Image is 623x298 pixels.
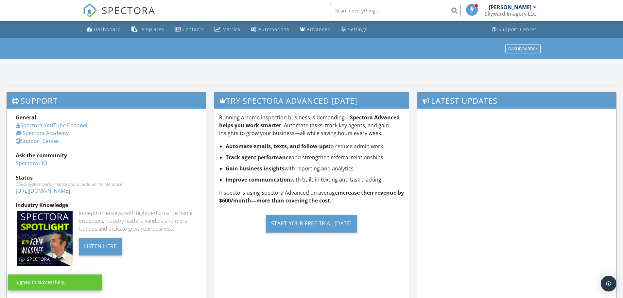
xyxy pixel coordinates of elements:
a: Listen Here [79,242,122,250]
span: SPECTORA [102,3,155,17]
div: Status [16,174,197,182]
div: [PERSON_NAME] [489,4,531,10]
div: Industry Knowledge [16,201,197,209]
strong: increase their revenue by $600/month—more than covering the cost [219,189,404,204]
a: Dashboard [84,24,124,36]
a: SPECTORA [83,9,155,23]
a: Support Center [16,137,59,145]
li: to reduce admin work. [226,142,404,150]
a: Start Your Free Trial [DATE] [219,210,404,237]
div: Open Intercom Messenger [601,276,616,291]
div: Automations [258,26,289,32]
p: Inspectors using Spectora Advanced on average . [219,189,404,204]
img: The Best Home Inspection Software - Spectora [83,3,97,18]
h3: Support [7,93,206,109]
a: Metrics [212,24,243,36]
div: Dashboards [508,46,538,51]
a: Spectora Academy [16,130,69,137]
a: Contacts [172,24,207,36]
li: with built-in texting and task tracking. [226,176,404,184]
div: Support Center [498,26,537,32]
button: Dashboards [505,44,541,53]
a: Automations (Basic) [248,24,292,36]
div: Start Your Free Trial [DATE] [266,215,357,233]
a: Settings [339,24,370,36]
a: Templates [129,24,167,36]
div: Signed in successfully. [16,279,65,286]
div: Contacts [182,26,204,32]
a: Spectora YouTube Channel [16,122,87,129]
div: Check system performance and scheduled maintenance. [16,182,197,187]
strong: Automate emails, texts, and follow-ups [226,143,329,150]
a: Spectora HQ [16,160,47,167]
div: Listen Here [79,238,122,255]
div: Templates [139,26,164,32]
a: [URL][DOMAIN_NAME] [16,187,70,194]
div: Dashboard [94,26,121,32]
a: Advanced [297,24,334,36]
strong: Gain business insights [226,165,285,172]
div: Advanced [307,26,331,32]
h3: Try spectora advanced [DATE] [214,93,409,109]
div: Ask the community [16,151,197,159]
a: Support Center [489,24,539,36]
strong: General [16,114,36,121]
li: and strengthen referral relationships. [226,153,404,161]
div: In-depth interviews with high-performance home inspectors, industry leaders, vendors and more. Ge... [79,209,197,233]
p: Running a home inspection business is demanding— . Automate tasks, track key agents, and gain ins... [219,114,404,137]
li: with reporting and analytics. [226,165,404,172]
div: Settings [348,26,368,32]
div: Metrics [222,26,240,32]
strong: Improve communication [226,176,290,183]
input: Search everything... [330,4,461,17]
h3: Latest Updates [417,93,616,109]
strong: Spectora Advanced helps you work smarter [219,114,400,129]
strong: Track agent performance [226,154,291,161]
div: Skyward Imagery LLC [485,10,536,17]
img: Spectoraspolightmain [17,211,73,266]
